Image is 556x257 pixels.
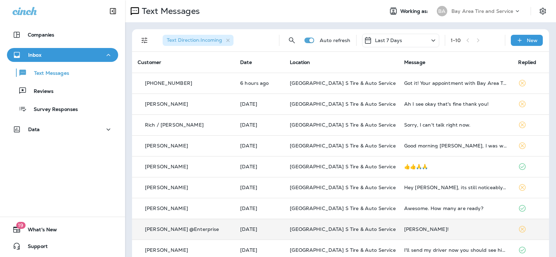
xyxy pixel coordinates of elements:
[28,52,41,58] p: Inbox
[167,37,222,43] span: Text Direction : Incoming
[103,4,123,18] button: Collapse Sidebar
[285,33,299,47] button: Search Messages
[375,38,402,43] p: Last 7 Days
[290,226,395,232] span: [GEOGRAPHIC_DATA] S Tire & Auto Service
[240,101,279,107] p: Aug 26, 2025 11:18 AM
[290,205,395,211] span: [GEOGRAPHIC_DATA] S Tire & Auto Service
[400,8,430,14] span: Working as:
[404,206,507,211] div: Awesome. How many are ready?
[240,143,279,148] p: Aug 26, 2025 06:20 AM
[290,247,395,253] span: [GEOGRAPHIC_DATA] S Tire & Auto Service
[404,247,507,253] div: I'll send my driver now you should see him within the next 15 mins
[145,101,188,107] p: [PERSON_NAME]
[21,243,48,252] span: Support
[27,106,78,113] p: Survey Responses
[16,222,25,229] span: 19
[451,38,461,43] div: 1 - 10
[138,59,161,65] span: Customer
[290,184,395,191] span: [GEOGRAPHIC_DATA] S Tire & Auto Service
[290,101,395,107] span: [GEOGRAPHIC_DATA] S Tire & Auto Service
[404,122,507,128] div: Sorry, I can't talk right now.
[437,6,447,16] div: BA
[163,35,234,46] div: Text Direction:Incoming
[404,185,507,190] div: Hey Rick, its still noticeably pulling to the right when there is the slightest of road curve or ...
[518,59,536,65] span: Replied
[240,206,279,211] p: Aug 23, 2025 11:36 AM
[7,28,118,42] button: Companies
[138,33,152,47] button: Filters
[7,83,118,98] button: Reviews
[28,127,40,132] p: Data
[27,88,54,95] p: Reviews
[404,101,507,107] div: Ah I see okay that's fine thank you!
[7,239,118,253] button: Support
[240,59,252,65] span: Date
[320,38,351,43] p: Auto refresh
[404,80,507,86] div: Got it! Your appointment with Bay Area Tire & Service - Gaithersburg is booked for August 29th, 2...
[240,122,279,128] p: Aug 26, 2025 09:49 AM
[145,226,219,232] p: [PERSON_NAME] @Enterprise
[240,164,279,169] p: Aug 25, 2025 01:16 PM
[240,226,279,232] p: Aug 22, 2025 02:04 PM
[145,122,204,128] p: Rich / [PERSON_NAME]
[451,8,514,14] p: Bay Area Tire and Service
[290,122,395,128] span: [GEOGRAPHIC_DATA] S Tire & Auto Service
[7,122,118,136] button: Data
[145,247,188,253] p: [PERSON_NAME]
[537,5,549,17] button: Settings
[527,38,538,43] p: New
[7,48,118,62] button: Inbox
[240,247,279,253] p: Aug 22, 2025 10:14 AM
[145,143,188,148] p: [PERSON_NAME]
[404,59,425,65] span: Message
[7,65,118,80] button: Text Messages
[290,80,395,86] span: [GEOGRAPHIC_DATA] S Tire & Auto Service
[139,6,200,16] p: Text Messages
[240,80,279,86] p: Aug 27, 2025 09:05 AM
[7,102,118,116] button: Survey Responses
[290,163,395,170] span: [GEOGRAPHIC_DATA] S Tire & Auto Service
[21,227,57,235] span: What's New
[404,226,507,232] div: Ty!
[404,143,507,148] div: Good morning Tony, I was wondering if you guys have any deals for all season good year tires? For...
[28,32,54,38] p: Companies
[145,185,188,190] p: [PERSON_NAME]
[404,164,507,169] div: 👍👍🙏🙏
[240,185,279,190] p: Aug 23, 2025 12:34 PM
[145,206,188,211] p: [PERSON_NAME]
[27,70,69,77] p: Text Messages
[290,143,395,149] span: [GEOGRAPHIC_DATA] S Tire & Auto Service
[290,59,310,65] span: Location
[7,223,118,236] button: 19What's New
[145,80,192,86] p: [PHONE_NUMBER]
[145,164,188,169] p: [PERSON_NAME]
